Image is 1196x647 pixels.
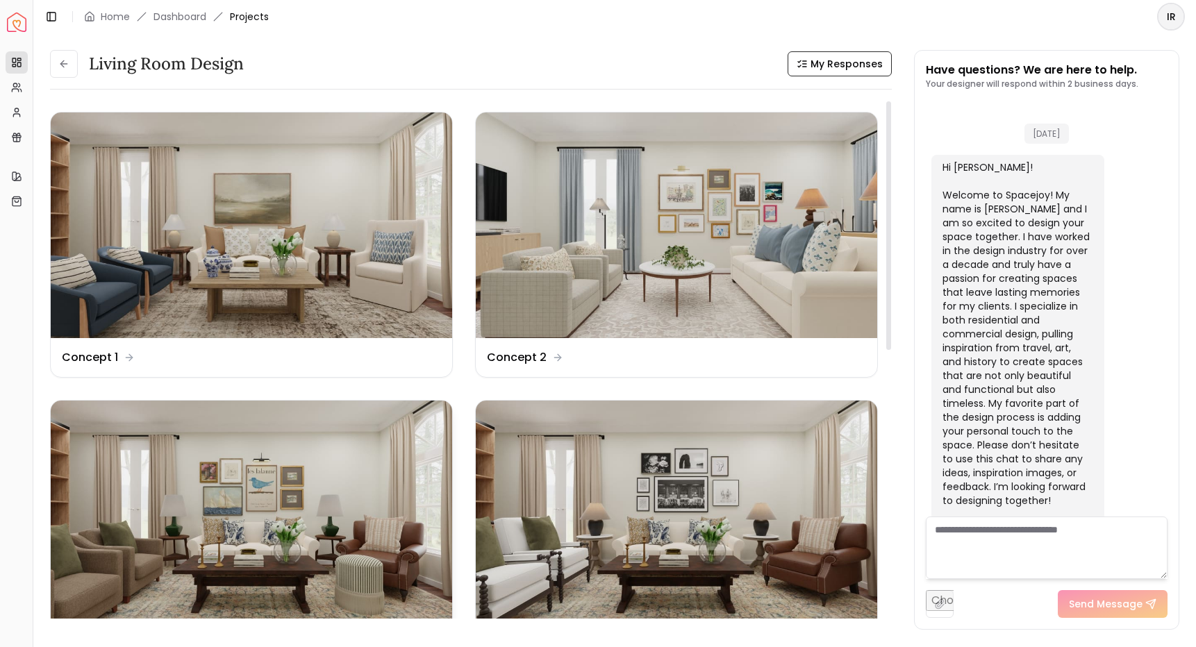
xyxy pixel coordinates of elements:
[51,401,452,626] img: Revision 1
[476,112,877,338] img: Concept 2
[153,10,206,24] a: Dashboard
[788,51,892,76] button: My Responses
[51,112,452,338] img: Concept 1
[1157,3,1185,31] button: IR
[475,112,878,378] a: Concept 2Concept 2
[926,62,1138,78] p: Have questions? We are here to help.
[476,401,877,626] img: Revision 2
[50,112,453,378] a: Concept 1Concept 1
[7,12,26,32] a: Spacejoy
[926,78,1138,90] p: Your designer will respond within 2 business days.
[84,10,269,24] nav: breadcrumb
[230,10,269,24] span: Projects
[89,53,244,75] h3: Living Room Design
[942,160,1090,632] div: Hi [PERSON_NAME]! Welcome to Spacejoy! My name is [PERSON_NAME] and I am so excited to design you...
[1158,4,1183,29] span: IR
[7,12,26,32] img: Spacejoy Logo
[1024,124,1069,144] span: [DATE]
[62,349,118,366] dd: Concept 1
[811,57,883,71] span: My Responses
[101,10,130,24] a: Home
[487,349,547,366] dd: Concept 2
